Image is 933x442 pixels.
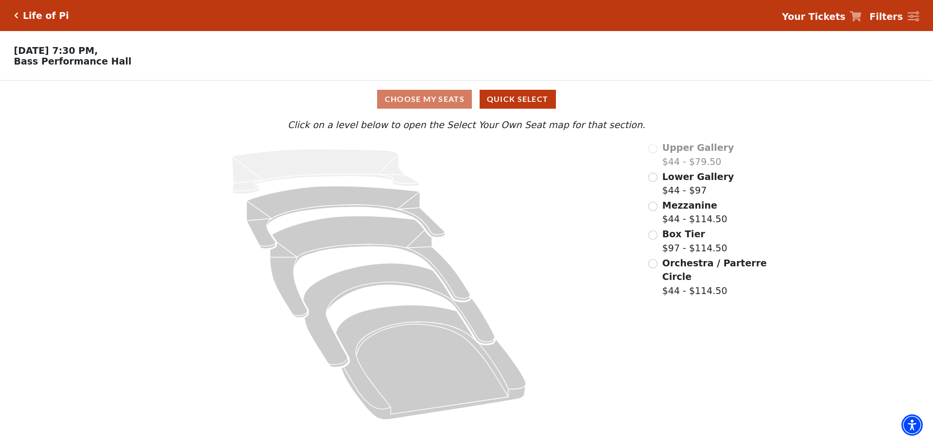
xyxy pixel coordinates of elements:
label: $44 - $114.50 [662,198,727,226]
label: $44 - $79.50 [662,141,734,168]
span: Mezzanine [662,200,717,211]
a: Click here to go back to filters [14,12,18,19]
a: Your Tickets [782,10,862,24]
strong: Your Tickets [782,11,846,22]
span: Lower Gallery [662,171,734,182]
path: Lower Gallery - Seats Available: 173 [247,186,446,249]
input: Orchestra / Parterre Circle$44 - $114.50 [648,259,657,268]
a: Filters [869,10,919,24]
button: Quick Select [480,90,556,109]
span: Upper Gallery [662,142,734,153]
path: Orchestra / Parterre Circle - Seats Available: 36 [336,305,526,420]
h5: Life of Pi [23,10,69,21]
p: Click on a level below to open the Select Your Own Seat map for that section. [123,118,810,132]
input: Box Tier$97 - $114.50 [648,230,657,240]
div: Accessibility Menu [901,414,923,436]
input: Lower Gallery$44 - $97 [648,173,657,182]
span: Box Tier [662,229,705,239]
path: Upper Gallery - Seats Available: 0 [232,149,420,194]
strong: Filters [869,11,903,22]
label: $97 - $114.50 [662,227,727,255]
span: Orchestra / Parterre Circle [662,258,767,282]
input: Mezzanine$44 - $114.50 [648,202,657,211]
label: $44 - $114.50 [662,256,768,298]
label: $44 - $97 [662,170,734,197]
